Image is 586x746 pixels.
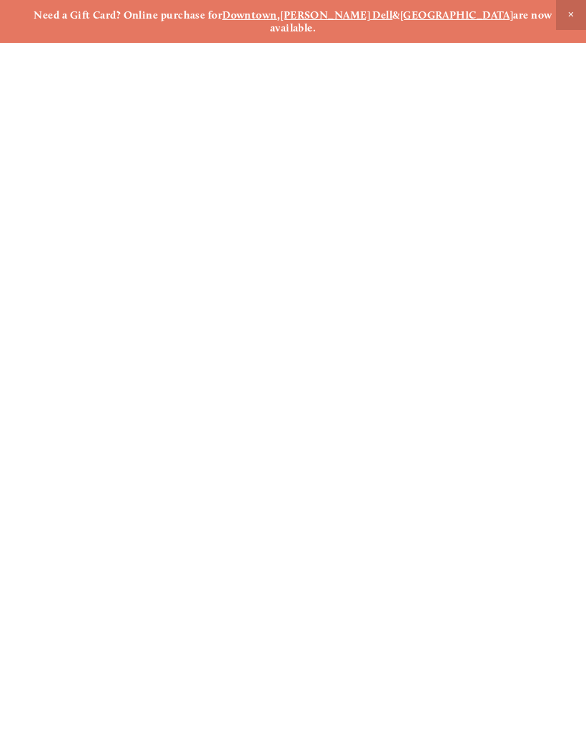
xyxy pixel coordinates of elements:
[280,9,392,21] a: [PERSON_NAME] Dell
[34,9,222,21] strong: Need a Gift Card? Online purchase for
[392,9,399,21] strong: &
[222,9,277,21] a: Downtown
[277,9,280,21] strong: ,
[400,9,514,21] a: [GEOGRAPHIC_DATA]
[270,9,555,34] strong: are now available.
